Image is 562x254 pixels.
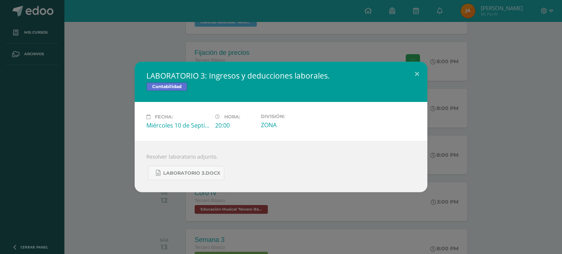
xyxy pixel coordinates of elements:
[163,170,220,176] span: LABORATORIO 3.docx
[146,71,416,81] h2: LABORATORIO 3: Ingresos y deducciones laborales.
[261,114,324,119] label: División:
[224,114,240,120] span: Hora:
[406,62,427,87] button: Close (Esc)
[148,166,224,180] a: LABORATORIO 3.docx
[146,82,187,91] span: Contabilidad
[155,114,173,120] span: Fecha:
[215,121,255,129] div: 20:00
[135,141,427,192] div: Resolver laboratorio adjunto.
[146,121,209,129] div: Miércoles 10 de Septiembre
[261,121,324,129] div: ZONA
